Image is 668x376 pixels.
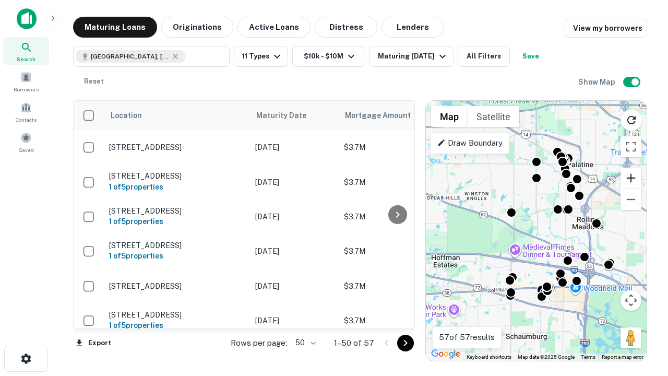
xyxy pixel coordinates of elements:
[345,109,424,122] span: Mortgage Amount
[518,354,575,360] span: Map data ©2025 Google
[17,55,35,63] span: Search
[16,115,37,124] span: Contacts
[344,142,448,153] p: $3.7M
[255,177,333,188] p: [DATE]
[378,50,449,63] div: Maturing [DATE]
[110,109,142,122] span: Location
[439,331,495,344] p: 57 of 57 results
[578,76,617,88] h6: Show Map
[334,337,374,349] p: 1–50 of 57
[255,245,333,257] p: [DATE]
[467,354,511,361] button: Keyboard shortcuts
[14,85,39,93] span: Borrowers
[77,71,111,92] button: Reset
[73,17,157,38] button: Maturing Loans
[255,280,333,292] p: [DATE]
[514,46,547,67] button: Save your search to get updates of matches that match your search criteria.
[621,189,641,210] button: Zoom out
[73,335,114,351] button: Export
[3,37,49,65] a: Search
[397,335,414,351] button: Go to next page
[3,128,49,156] a: Saved
[109,250,245,262] h6: 1 of 5 properties
[109,216,245,227] h6: 1 of 5 properties
[344,211,448,222] p: $3.7M
[458,46,510,67] button: All Filters
[256,109,320,122] span: Maturity Date
[3,67,49,96] a: Borrowers
[437,137,503,149] p: Draw Boundary
[109,181,245,193] h6: 1 of 5 properties
[292,46,365,67] button: $10k - $10M
[19,146,34,154] span: Saved
[426,101,647,361] div: 0 0
[3,98,49,126] a: Contacts
[621,168,641,189] button: Zoom in
[381,17,444,38] button: Lenders
[621,290,641,311] button: Map camera controls
[344,280,448,292] p: $3.7M
[468,106,519,127] button: Show satellite imagery
[109,281,245,291] p: [STREET_ADDRESS]
[231,337,287,349] p: Rows per page:
[344,315,448,326] p: $3.7M
[250,101,339,130] th: Maturity Date
[109,310,245,320] p: [STREET_ADDRESS]
[291,335,317,350] div: 50
[602,354,643,360] a: Report a map error
[91,52,169,61] span: [GEOGRAPHIC_DATA], [GEOGRAPHIC_DATA]
[255,315,333,326] p: [DATE]
[369,46,454,67] button: Maturing [DATE]
[109,320,245,331] h6: 1 of 5 properties
[581,354,595,360] a: Terms (opens in new tab)
[109,206,245,216] p: [STREET_ADDRESS]
[621,109,642,131] button: Reload search area
[621,136,641,157] button: Toggle fullscreen view
[344,245,448,257] p: $3.7M
[428,347,463,361] a: Open this area in Google Maps (opens a new window)
[104,101,250,130] th: Location
[109,143,245,152] p: [STREET_ADDRESS]
[109,171,245,181] p: [STREET_ADDRESS]
[344,177,448,188] p: $3.7M
[255,142,333,153] p: [DATE]
[315,17,377,38] button: Distress
[339,101,454,130] th: Mortgage Amount
[161,17,233,38] button: Originations
[565,19,647,38] a: View my borrowers
[234,46,288,67] button: 11 Types
[255,211,333,222] p: [DATE]
[237,17,311,38] button: Active Loans
[431,106,468,127] button: Show street map
[109,241,245,250] p: [STREET_ADDRESS]
[428,347,463,361] img: Google
[17,8,37,29] img: capitalize-icon.png
[616,292,668,343] iframe: Chat Widget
